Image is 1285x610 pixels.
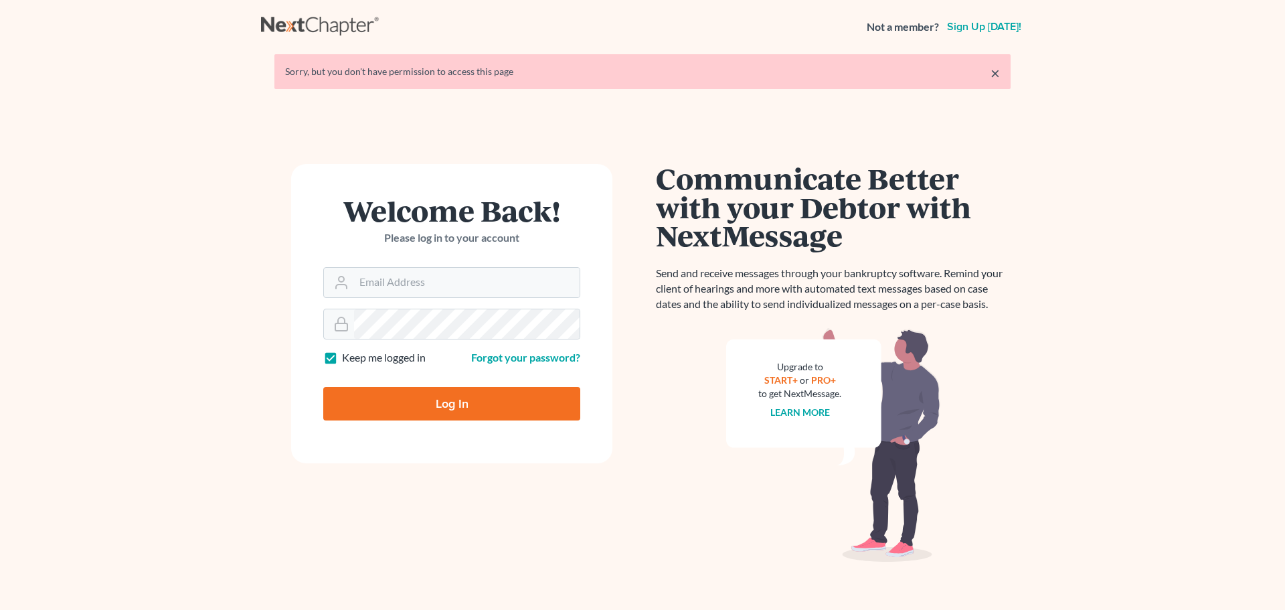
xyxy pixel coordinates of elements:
div: to get NextMessage. [758,387,841,400]
p: Send and receive messages through your bankruptcy software. Remind your client of hearings and mo... [656,266,1011,312]
a: Sign up [DATE]! [944,21,1024,32]
strong: Not a member? [867,19,939,35]
div: Sorry, but you don't have permission to access this page [285,65,1000,78]
label: Keep me logged in [342,350,426,366]
h1: Welcome Back! [323,196,580,225]
h1: Communicate Better with your Debtor with NextMessage [656,164,1011,250]
a: Forgot your password? [471,351,580,364]
input: Log In [323,387,580,421]
a: START+ [764,374,798,386]
a: × [991,65,1000,81]
img: nextmessage_bg-59042aed3d76b12b5cd301f8e5b87938c9018125f34e5fa2b7a6b67550977c72.svg [726,328,940,562]
p: Please log in to your account [323,230,580,246]
input: Email Address [354,268,580,297]
div: Upgrade to [758,360,841,374]
a: Learn more [770,406,830,418]
span: or [800,374,809,386]
a: PRO+ [811,374,836,386]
